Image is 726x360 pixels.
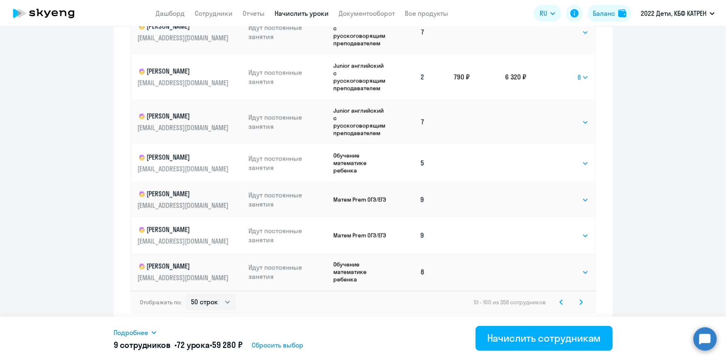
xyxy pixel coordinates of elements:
[333,62,389,92] p: Junior английский с русскоговорящим преподавателем
[593,8,615,18] div: Баланс
[389,54,432,99] td: 2
[333,196,389,203] p: Матем Prem ОГЭ/ЕГЭ
[156,9,185,17] a: Дашборд
[138,67,242,87] a: child[PERSON_NAME][EMAIL_ADDRESS][DOMAIN_NAME]
[333,232,389,239] p: Матем Prem ОГЭ/ЕГЭ
[138,225,242,246] a: child[PERSON_NAME][EMAIL_ADDRESS][DOMAIN_NAME]
[248,226,327,244] p: Идут постоянные занятия
[389,144,432,182] td: 5
[248,23,327,41] p: Идут постоянные занятия
[333,107,389,137] p: Junior английский с русскоговорящим преподавателем
[476,326,613,351] button: Начислить сотрудникам
[138,22,231,32] p: [PERSON_NAME]
[138,262,146,271] img: child
[138,153,242,173] a: child[PERSON_NAME][EMAIL_ADDRESS][DOMAIN_NAME]
[339,9,395,17] a: Документооборот
[138,153,231,163] p: [PERSON_NAME]
[138,201,231,210] p: [EMAIL_ADDRESS][DOMAIN_NAME]
[138,237,231,246] p: [EMAIL_ADDRESS][DOMAIN_NAME]
[431,54,470,99] td: 790 ₽
[474,298,546,306] span: 51 - 100 из 358 сотрудников
[248,68,327,86] p: Идут постоянные занятия
[333,17,389,47] p: Junior английский с русскоговорящим преподавателем
[389,10,432,54] td: 7
[248,263,327,281] p: Идут постоянные занятия
[138,33,231,42] p: [EMAIL_ADDRESS][DOMAIN_NAME]
[138,67,231,76] p: [PERSON_NAME]
[138,261,231,271] p: [PERSON_NAME]
[138,123,231,132] p: [EMAIL_ADDRESS][DOMAIN_NAME]
[248,190,327,209] p: Идут постоянные занятия
[138,111,231,121] p: [PERSON_NAME]
[389,253,432,291] td: 8
[138,67,146,76] img: child
[389,99,432,144] td: 7
[470,54,526,99] td: 6 320 ₽
[637,3,719,23] button: 2022 Дети, КБФ КАТРЕН
[389,182,432,217] td: 9
[177,340,210,350] span: 72 урока
[248,154,327,172] p: Идут постоянные занятия
[275,9,329,17] a: Начислить уроки
[138,226,146,234] img: child
[333,152,389,174] p: Обучение математике ребенка
[540,8,547,18] span: RU
[534,5,561,22] button: RU
[138,189,231,199] p: [PERSON_NAME]
[138,164,231,173] p: [EMAIL_ADDRESS][DOMAIN_NAME]
[138,261,242,282] a: child[PERSON_NAME][EMAIL_ADDRESS][DOMAIN_NAME]
[195,9,233,17] a: Сотрудники
[248,113,327,131] p: Идут постоянные занятия
[243,9,265,17] a: Отчеты
[138,273,231,282] p: [EMAIL_ADDRESS][DOMAIN_NAME]
[140,298,182,306] span: Отображать по:
[138,22,242,42] a: child[PERSON_NAME][EMAIL_ADDRESS][DOMAIN_NAME]
[333,261,389,283] p: Обучение математике ребенка
[138,112,146,121] img: child
[405,9,448,17] a: Все продукты
[138,225,231,235] p: [PERSON_NAME]
[588,5,632,22] button: Балансbalance
[138,111,242,132] a: child[PERSON_NAME][EMAIL_ADDRESS][DOMAIN_NAME]
[138,22,146,31] img: child
[641,8,706,18] p: 2022 Дети, КБФ КАТРЕН
[389,217,432,253] td: 9
[114,339,243,351] h5: 9 сотрудников • •
[618,9,627,17] img: balance
[212,340,243,350] span: 59 280 ₽
[487,331,601,345] div: Начислить сотрудникам
[138,190,146,198] img: child
[138,78,231,87] p: [EMAIL_ADDRESS][DOMAIN_NAME]
[114,328,148,338] span: Подробнее
[138,153,146,162] img: child
[138,189,242,210] a: child[PERSON_NAME][EMAIL_ADDRESS][DOMAIN_NAME]
[252,340,303,350] span: Сбросить выбор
